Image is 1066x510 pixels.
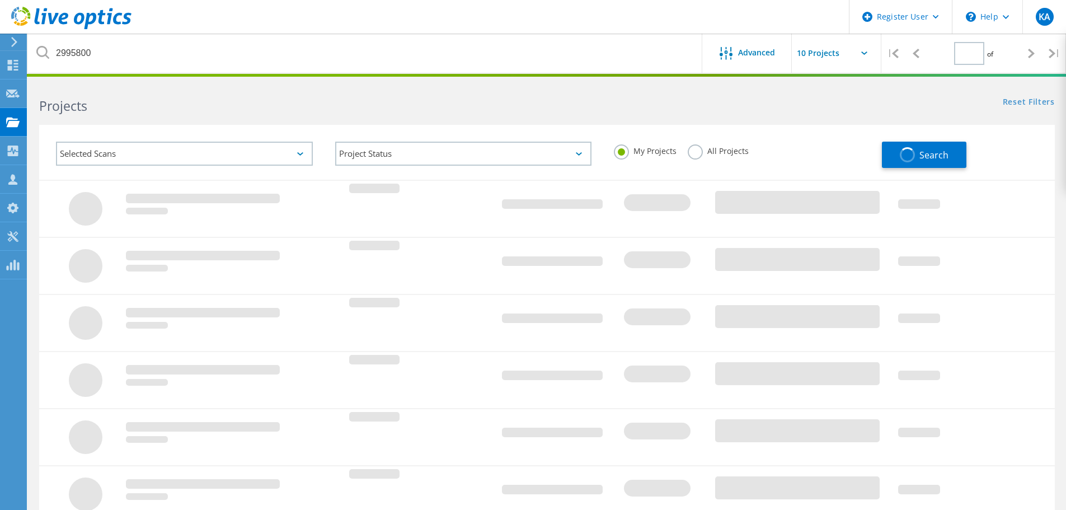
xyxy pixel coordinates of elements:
[1039,12,1050,21] span: KA
[919,149,948,161] span: Search
[738,49,775,57] span: Advanced
[56,142,313,166] div: Selected Scans
[335,142,592,166] div: Project Status
[987,49,993,59] span: of
[881,34,904,73] div: |
[688,144,749,155] label: All Projects
[966,12,976,22] svg: \n
[11,24,132,31] a: Live Optics Dashboard
[39,97,87,115] b: Projects
[1003,98,1055,107] a: Reset Filters
[1043,34,1066,73] div: |
[28,34,703,73] input: Search projects by name, owner, ID, company, etc
[882,142,966,168] button: Search
[614,144,677,155] label: My Projects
